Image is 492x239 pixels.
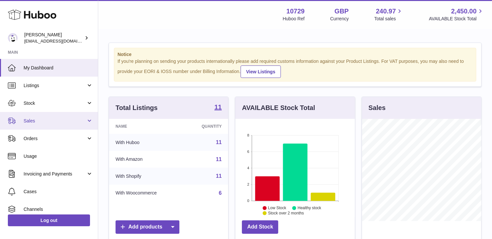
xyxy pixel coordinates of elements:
text: 4 [247,166,249,170]
span: Stock [24,100,86,106]
strong: 10729 [286,7,305,16]
span: [EMAIL_ADDRESS][DOMAIN_NAME] [24,38,96,44]
text: 6 [247,150,249,154]
span: Channels [24,206,93,212]
a: 11 [214,104,222,112]
text: Healthy stock [298,206,321,210]
a: 11 [216,139,222,145]
h3: Total Listings [116,103,158,112]
span: Usage [24,153,93,159]
text: Low Stock [268,206,286,210]
strong: GBP [335,7,349,16]
a: 6 [219,190,222,196]
span: Total sales [374,16,403,22]
td: With Amazon [109,151,183,168]
a: 11 [216,173,222,179]
a: 2,450.00 AVAILABLE Stock Total [429,7,484,22]
h3: AVAILABLE Stock Total [242,103,315,112]
th: Name [109,119,183,134]
td: With Woocommerce [109,185,183,202]
div: [PERSON_NAME] [24,32,83,44]
text: 2 [247,182,249,186]
div: Huboo Ref [283,16,305,22]
span: Cases [24,189,93,195]
td: With Huboo [109,134,183,151]
strong: 11 [214,104,222,110]
img: hello@mikkoa.com [8,33,18,43]
span: Orders [24,136,86,142]
h3: Sales [369,103,386,112]
a: Add products [116,220,179,234]
span: 240.97 [376,7,396,16]
a: View Listings [241,65,281,78]
a: Log out [8,214,90,226]
span: AVAILABLE Stock Total [429,16,484,22]
span: Invoicing and Payments [24,171,86,177]
div: If you're planning on sending your products internationally please add required customs informati... [118,58,473,78]
div: Currency [330,16,349,22]
strong: Notice [118,51,473,58]
text: 8 [247,133,249,137]
text: Stock over 2 months [268,211,304,215]
a: 240.97 Total sales [374,7,403,22]
td: With Shopify [109,168,183,185]
span: Sales [24,118,86,124]
text: 0 [247,199,249,203]
span: 2,450.00 [451,7,477,16]
a: 11 [216,156,222,162]
th: Quantity [183,119,228,134]
a: Add Stock [242,220,278,234]
span: Listings [24,83,86,89]
span: My Dashboard [24,65,93,71]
